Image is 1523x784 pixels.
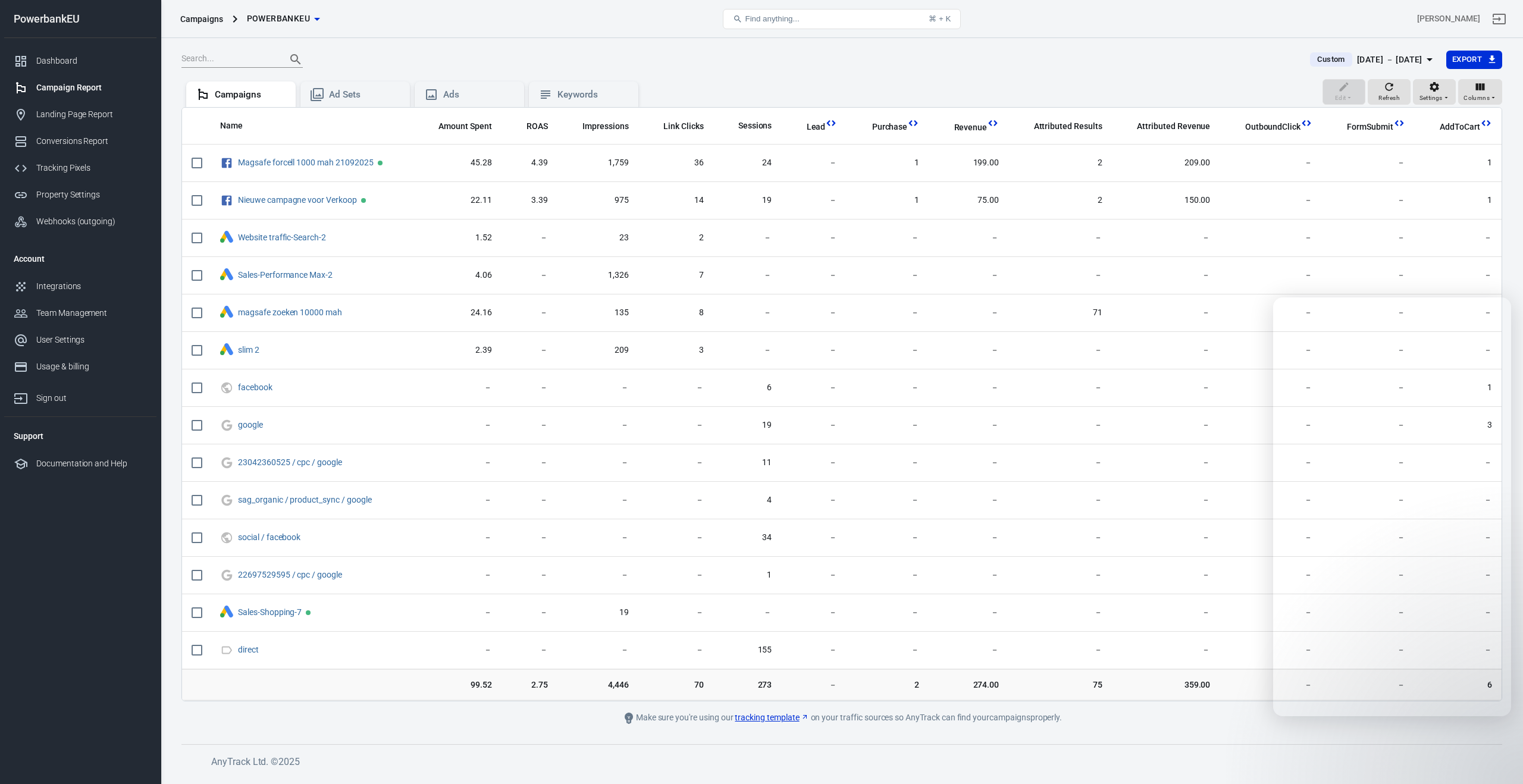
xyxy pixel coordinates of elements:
[1018,494,1102,506] span: －
[1121,307,1211,319] span: －
[220,493,233,507] svg: Google
[220,120,258,132] span: Name
[648,344,704,356] span: 3
[1378,93,1400,104] span: Refresh
[511,195,548,206] span: 3.39
[929,14,951,23] div: ⌘ + K
[856,269,919,281] span: －
[856,157,919,169] span: 1
[938,457,999,469] span: －
[791,157,837,169] span: －
[438,119,492,133] span: The estimated total amount of money you've spent on your campaign, ad set or ad during its schedule.
[220,381,233,395] svg: UTM & Web Traffic
[247,11,310,26] span: PowerbankEU
[511,569,548,581] span: －
[791,195,837,206] span: －
[738,120,772,132] span: Sessions
[36,189,147,201] div: Property Settings
[1229,269,1312,281] span: －
[938,532,999,544] span: －
[567,457,629,469] span: －
[220,120,243,132] span: Name
[856,457,919,469] span: －
[423,457,492,469] span: －
[938,157,999,169] span: 199.00
[511,382,548,394] span: －
[1229,307,1312,319] span: －
[36,108,147,121] div: Landing Page Report
[791,457,837,469] span: －
[238,533,302,541] span: social / facebook
[1347,121,1393,133] span: FormSubmit
[1229,494,1312,506] span: －
[1229,607,1312,619] span: －
[1121,419,1211,431] span: －
[856,307,919,319] span: －
[856,644,919,656] span: －
[4,380,156,412] a: Sign out
[238,158,374,167] a: Magsafe forcell 1000 mah 21092025
[856,569,919,581] span: －
[723,120,772,132] span: Sessions
[36,307,147,319] div: Team Management
[238,496,374,504] span: sag_organic / product_sync / google
[1121,569,1211,581] span: －
[723,644,772,656] span: 155
[4,155,156,181] a: Tracking Pixels
[723,419,772,431] span: 19
[582,119,629,133] span: The number of times your ads were on screen.
[1440,121,1480,133] span: AddToCart
[180,13,223,25] div: Campaigns
[1424,121,1480,133] span: AddToCart
[1424,232,1492,244] span: －
[791,532,837,544] span: －
[238,457,342,467] a: 23042360525 / cpc / google
[1485,5,1513,33] a: Sign out
[745,14,799,23] span: Find anything...
[238,383,274,391] span: facebook
[791,232,837,244] span: －
[648,494,704,506] span: －
[238,308,344,316] span: magsafe zoeken 10000 mah
[938,232,999,244] span: －
[423,269,492,281] span: 4.06
[1229,532,1312,544] span: －
[648,232,704,244] span: 2
[1018,569,1102,581] span: －
[1137,119,1210,133] span: The total revenue attributed according to your ad network (Facebook, Google, etc.)
[791,269,837,281] span: －
[1018,307,1102,319] span: 71
[1018,532,1102,544] span: －
[423,119,492,133] span: The estimated total amount of money you've spent on your campaign, ad set or ad during its schedule.
[1229,344,1312,356] span: －
[182,108,1502,701] div: scrollable content
[238,608,303,616] span: Sales-Shopping-7
[735,711,808,724] a: tracking template
[1018,607,1102,619] span: －
[723,532,772,544] span: 34
[4,244,156,273] li: Account
[663,121,704,133] span: Link Clicks
[36,55,147,67] div: Dashboard
[220,456,233,470] svg: Google
[648,457,704,469] span: －
[4,181,156,208] a: Property Settings
[1034,119,1102,133] span: The total conversions attributed according to your ad network (Facebook, Google, etc.)
[1312,54,1349,65] span: Custom
[1424,157,1492,169] span: 1
[4,101,156,128] a: Landing Page Report
[511,419,548,431] span: －
[557,89,629,101] div: Keywords
[723,9,961,29] button: Find anything...⌘ + K
[856,494,919,506] span: －
[648,644,704,656] span: －
[1480,117,1492,129] svg: This column is calculated from AnyTrack real-time data
[954,120,988,134] span: Total revenue calculated by AnyTrack.
[723,195,772,206] span: 19
[1229,195,1312,206] span: －
[220,606,233,619] div: Google Ads
[1229,157,1312,169] span: －
[1483,726,1511,754] iframe: Intercom live chat
[567,119,629,133] span: The number of times your ads were on screen.
[938,494,999,506] span: －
